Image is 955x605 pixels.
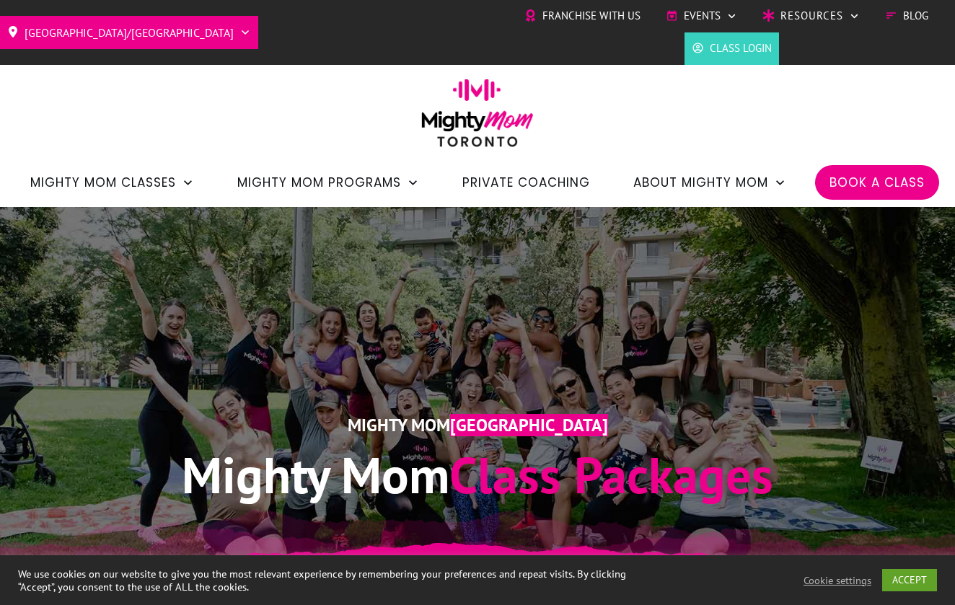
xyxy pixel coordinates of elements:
[25,21,234,44] span: [GEOGRAPHIC_DATA]/[GEOGRAPHIC_DATA]
[762,5,860,27] a: Resources
[524,5,641,27] a: Franchise with Us
[633,170,786,195] a: About Mighty Mom
[30,170,176,195] span: Mighty Mom Classes
[780,5,843,27] span: Resources
[666,5,737,27] a: Events
[885,5,928,27] a: Blog
[804,574,871,587] a: Cookie settings
[882,569,937,591] a: ACCEPT
[903,5,928,27] span: Blog
[414,79,541,157] img: mightymom-logo-toronto
[692,37,772,59] a: Class Login
[237,170,401,195] span: Mighty Mom Programs
[237,170,419,195] a: Mighty Mom Programs
[684,5,721,27] span: Events
[542,5,641,27] span: Franchise with Us
[348,414,450,436] span: Mighty Mom
[7,21,251,44] a: [GEOGRAPHIC_DATA]/[GEOGRAPHIC_DATA]
[462,170,590,195] a: Private Coaching
[633,170,768,195] span: About Mighty Mom
[710,37,772,59] span: Class Login
[18,568,661,593] div: We use cookies on our website to give you the most relevant experience by remembering your prefer...
[60,442,895,508] h1: Class Packages
[450,414,608,436] span: [GEOGRAPHIC_DATA]
[829,170,925,195] a: Book a Class
[30,170,194,195] a: Mighty Mom Classes
[182,442,449,507] span: Mighty Mom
